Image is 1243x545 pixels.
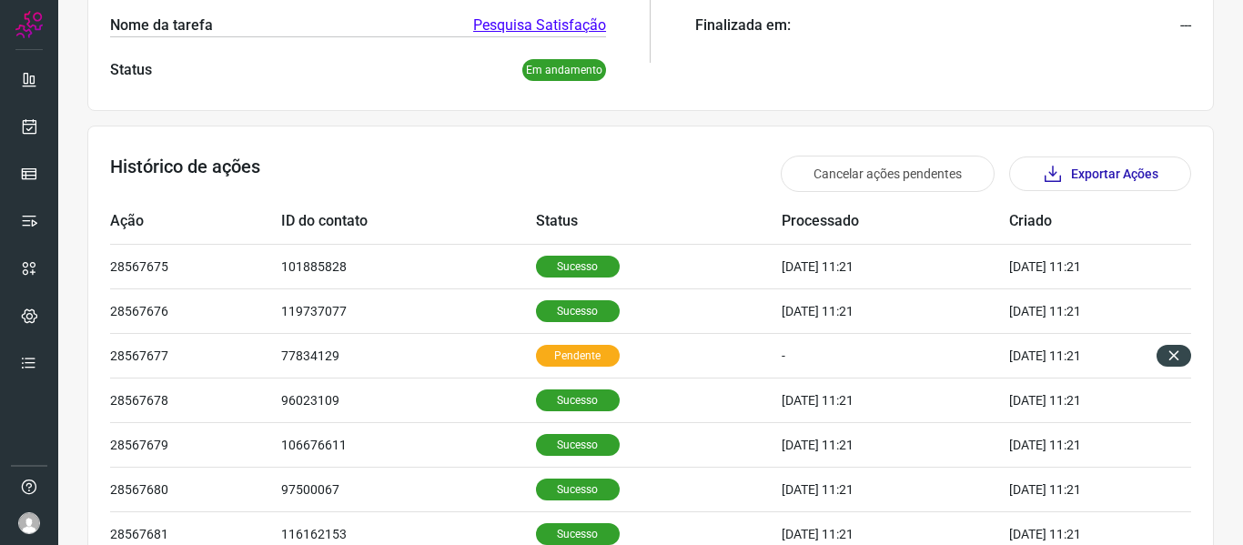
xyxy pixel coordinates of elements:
p: Sucesso [536,434,620,456]
a: Pesquisa Satisfação [473,15,606,36]
p: Sucesso [536,389,620,411]
td: 77834129 [281,333,535,378]
td: [DATE] 11:21 [1009,333,1137,378]
td: 28567677 [110,333,281,378]
p: Status [110,59,152,81]
td: [DATE] 11:21 [1009,422,1137,467]
button: Exportar Ações [1009,156,1191,191]
td: Status [536,199,783,244]
td: [DATE] 11:21 [1009,244,1137,288]
td: Ação [110,199,281,244]
td: - [782,333,1009,378]
td: Processado [782,199,1009,244]
td: 96023109 [281,378,535,422]
td: 28567678 [110,378,281,422]
td: [DATE] 11:21 [782,244,1009,288]
td: 28567676 [110,288,281,333]
td: [DATE] 11:21 [782,288,1009,333]
td: [DATE] 11:21 [1009,288,1137,333]
p: --- [1180,15,1191,36]
h3: Histórico de ações [110,156,260,192]
img: Logo [15,11,43,38]
p: Pendente [536,345,620,367]
p: Sucesso [536,300,620,322]
td: Criado [1009,199,1137,244]
td: 28567679 [110,422,281,467]
td: 119737077 [281,288,535,333]
td: 106676611 [281,422,535,467]
p: Sucesso [536,523,620,545]
td: 28567675 [110,244,281,288]
p: Finalizada em: [695,15,791,36]
p: Nome da tarefa [110,15,213,36]
img: avatar-user-boy.jpg [18,512,40,534]
td: [DATE] 11:21 [1009,467,1137,511]
td: ID do contato [281,199,535,244]
td: 101885828 [281,244,535,288]
p: Sucesso [536,256,620,278]
td: [DATE] 11:21 [782,378,1009,422]
td: 28567680 [110,467,281,511]
button: Cancelar ações pendentes [781,156,995,192]
p: Sucesso [536,479,620,500]
td: [DATE] 11:21 [782,422,1009,467]
p: Em andamento [522,59,606,81]
td: 97500067 [281,467,535,511]
td: [DATE] 11:21 [1009,378,1137,422]
td: [DATE] 11:21 [782,467,1009,511]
